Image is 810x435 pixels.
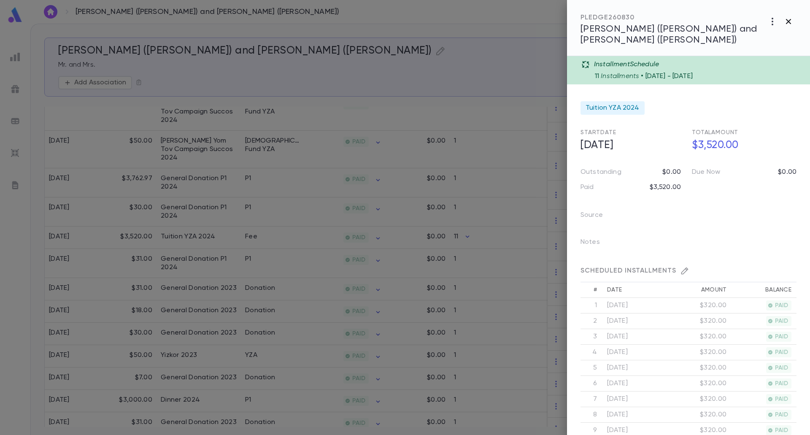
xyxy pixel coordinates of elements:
[602,392,667,407] td: [DATE]
[772,365,791,371] span: PAID
[772,427,791,434] span: PAID
[772,411,791,418] span: PAID
[692,168,720,176] p: Due Now
[667,407,732,423] td: $320.00
[772,333,791,340] span: PAID
[602,329,667,345] td: [DATE]
[772,318,791,324] span: PAID
[580,313,602,329] th: 2
[580,407,602,423] th: 8
[667,360,732,376] td: $320.00
[580,183,594,192] p: Paid
[580,267,796,275] div: SCHEDULED INSTALLMENTS
[595,69,805,81] div: Installments
[692,130,738,135] span: Total Amount
[575,137,685,154] h5: [DATE]
[667,376,732,392] td: $320.00
[586,104,640,112] span: Tuition YZA 2024
[580,298,602,313] th: 1
[667,282,732,298] th: Amount
[772,396,791,403] span: PAID
[772,380,791,387] span: PAID
[580,130,616,135] span: Start Date
[594,60,659,69] p: Installment Schedule
[662,168,681,176] p: $0.00
[772,349,791,356] span: PAID
[580,168,621,176] p: Outstanding
[580,282,602,298] th: #
[580,329,602,345] th: 3
[602,298,667,313] td: [DATE]
[732,282,796,298] th: Balance
[667,345,732,360] td: $320.00
[580,376,602,392] th: 6
[667,329,732,345] td: $320.00
[602,376,667,392] td: [DATE]
[602,282,667,298] th: Date
[580,14,764,22] div: PLEDGE 260830
[650,183,681,192] p: $3,520.00
[602,360,667,376] td: [DATE]
[641,72,693,81] p: • [DATE] - [DATE]
[687,137,796,154] h5: $3,520.00
[778,168,796,176] p: $0.00
[595,72,599,81] p: 11
[667,313,732,329] td: $320.00
[580,208,616,225] p: Source
[602,313,667,329] td: [DATE]
[580,392,602,407] th: 7
[580,360,602,376] th: 5
[602,345,667,360] td: [DATE]
[667,392,732,407] td: $320.00
[580,345,602,360] th: 4
[580,235,613,252] p: Notes
[580,101,645,115] div: Tuition YZA 2024
[667,298,732,313] td: $320.00
[580,24,757,45] span: [PERSON_NAME] ([PERSON_NAME]) and [PERSON_NAME] ([PERSON_NAME])
[602,407,667,423] td: [DATE]
[772,302,791,309] span: PAID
